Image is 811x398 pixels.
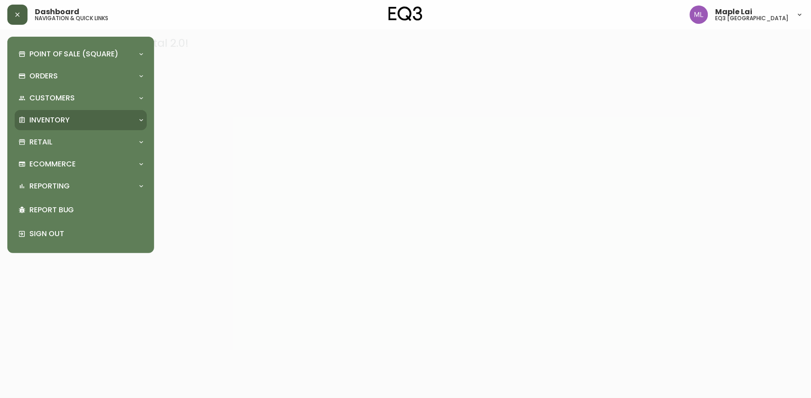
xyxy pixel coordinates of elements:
[15,132,147,152] div: Retail
[15,88,147,108] div: Customers
[29,159,76,169] p: Ecommerce
[35,16,108,21] h5: navigation & quick links
[29,229,143,239] p: Sign Out
[29,93,75,103] p: Customers
[15,198,147,222] div: Report Bug
[29,49,118,59] p: Point of Sale (Square)
[15,154,147,174] div: Ecommerce
[716,8,753,16] span: Maple Lai
[35,8,79,16] span: Dashboard
[15,66,147,86] div: Orders
[29,115,70,125] p: Inventory
[389,6,422,21] img: logo
[15,176,147,196] div: Reporting
[29,205,143,215] p: Report Bug
[15,222,147,246] div: Sign Out
[29,71,58,81] p: Orders
[15,110,147,130] div: Inventory
[15,44,147,64] div: Point of Sale (Square)
[716,16,789,21] h5: eq3 [GEOGRAPHIC_DATA]
[29,137,52,147] p: Retail
[690,6,708,24] img: 61e28cffcf8cc9f4e300d877dd684943
[29,181,70,191] p: Reporting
